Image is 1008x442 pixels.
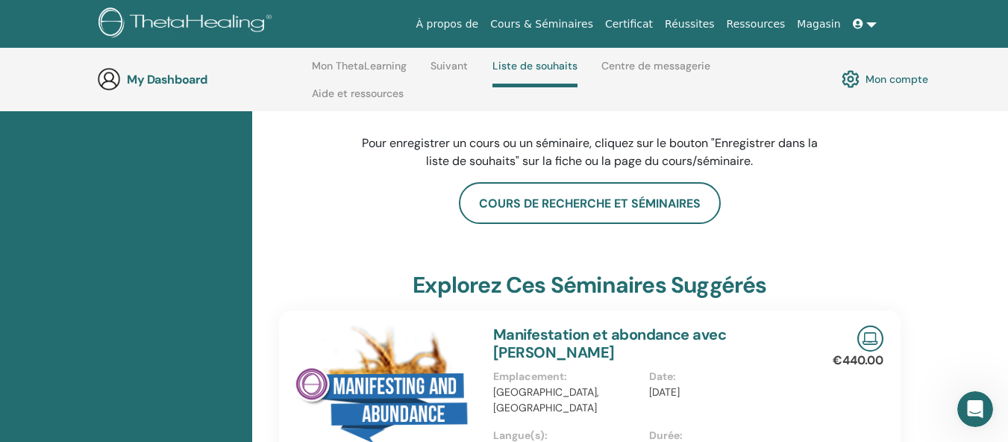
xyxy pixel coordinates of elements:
a: Réussites [659,10,720,38]
img: Live Online Seminar [857,326,883,352]
p: [GEOGRAPHIC_DATA], [GEOGRAPHIC_DATA] [493,385,641,416]
img: generic-user-icon.jpg [97,67,121,91]
a: Centre de messagerie [601,60,710,84]
h3: My Dashboard [127,72,276,87]
a: Cours de recherche et séminaires [459,182,721,224]
a: Aide et ressources [312,87,404,111]
img: cog.svg [842,66,860,92]
iframe: Intercom live chat [957,391,993,427]
a: Mon ThetaLearning [312,60,407,84]
p: Pour enregistrer un cours ou un séminaire, cliquez sur le bouton "Enregistrer dans la liste de so... [354,134,824,170]
a: Magasin [791,10,846,38]
p: [DATE] [649,385,797,400]
a: Suivant [431,60,468,84]
a: Certificat [599,10,659,38]
h3: Explorez ces séminaires suggérés [413,272,766,299]
p: €440.00 [833,352,883,370]
a: À propos de [410,10,485,38]
p: Date : [649,369,797,385]
a: Cours & Séminaires [484,10,599,38]
a: Manifestation et abondance avec [PERSON_NAME] [493,325,726,362]
a: Ressources [721,10,792,38]
p: Emplacement : [493,369,641,385]
a: Mon compte [842,66,928,92]
img: logo.png [98,7,277,41]
a: Liste de souhaits [492,60,577,87]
